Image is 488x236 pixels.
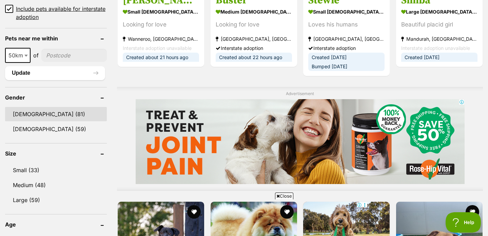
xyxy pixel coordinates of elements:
[5,150,107,157] header: Size
[123,45,192,51] span: Interstate adoption unavailable
[123,20,199,29] div: Looking for love
[216,43,292,53] div: Interstate adoption
[401,7,477,17] strong: large [DEMOGRAPHIC_DATA] Dog
[308,53,385,62] div: Created [DATE]
[5,107,107,121] a: [DEMOGRAPHIC_DATA] (81)
[201,3,208,10] img: like.png
[216,7,292,17] strong: medium [DEMOGRAPHIC_DATA] Dog
[123,53,199,62] div: Created about 21 hours ago
[136,99,465,184] iframe: Advertisement
[47,0,55,10] div: ×
[401,20,477,29] div: Beautiful placid girl
[123,34,199,43] strong: Wanneroo, [GEOGRAPHIC_DATA]
[216,53,292,62] div: Created about 22 hours ago
[5,48,31,63] span: 50km
[5,94,107,101] header: Gender
[5,66,105,80] button: Update
[228,16,252,23] span: Comment
[218,4,230,11] span: 2.2k
[308,34,385,43] strong: [GEOGRAPHIC_DATA], [GEOGRAPHIC_DATA]
[6,51,30,60] span: 50km
[33,51,39,59] span: of
[218,37,262,49] a: Learn More
[212,3,218,10] img: love.png
[240,4,280,11] span: 131 Comments
[117,87,483,191] div: Advertisement
[465,205,479,219] button: favourite
[5,221,107,228] header: Age
[5,122,107,136] a: [DEMOGRAPHIC_DATA] (59)
[41,49,107,62] input: postcode
[401,45,470,51] span: Interstate adoption unavailable
[5,35,107,41] header: Pets near me within
[401,34,477,43] strong: Mandurah, [GEOGRAPHIC_DATA]
[5,178,107,192] a: Medium (48)
[16,5,107,21] span: Include pets available for interstate adoption
[5,163,107,177] a: Small (33)
[308,20,385,29] div: Loves his humans
[5,193,107,207] a: Large (59)
[216,20,292,29] div: Looking for love
[123,7,199,17] strong: small [DEMOGRAPHIC_DATA] Dog
[275,193,293,199] span: Close
[308,43,385,53] div: Interstate adoption
[207,3,213,10] img: wow.png
[208,16,219,23] span: Like
[446,212,481,233] iframe: Help Scout Beacon - Open
[308,62,385,71] div: Bumped [DATE]
[5,5,107,21] a: Include pets available for interstate adoption
[401,53,477,62] div: Created [DATE]
[121,202,368,233] iframe: Advertisement
[308,7,385,17] strong: small [DEMOGRAPHIC_DATA] Dog
[216,34,292,43] strong: [GEOGRAPHIC_DATA], [GEOGRAPHIC_DATA]
[263,16,276,23] span: More
[199,0,280,85] a: 2.2k 131 Comments Like Comment More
